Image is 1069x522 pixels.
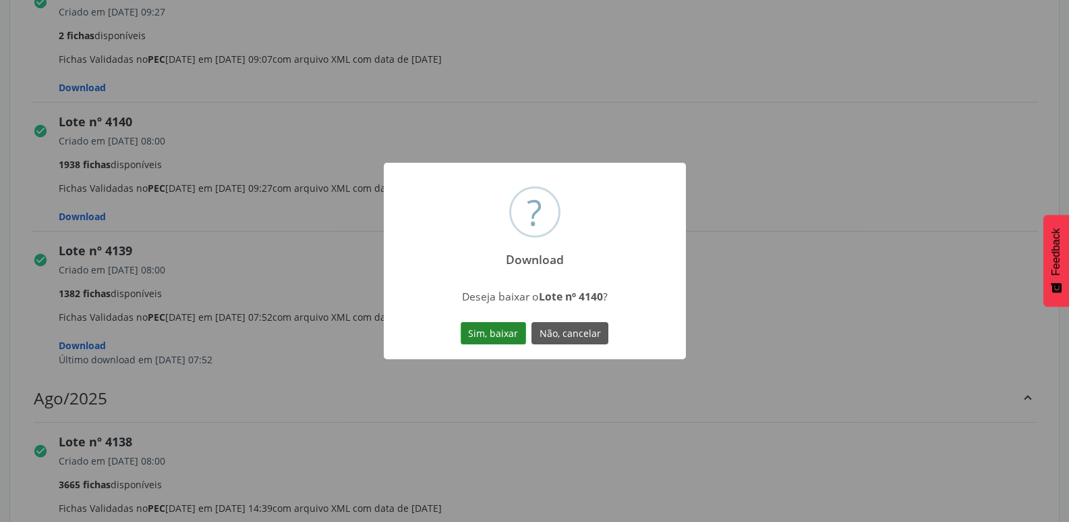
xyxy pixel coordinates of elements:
[1043,215,1069,307] button: Feedback - Mostrar pesquisa
[1050,228,1062,276] span: Feedback
[461,322,526,345] button: Sim, baixar
[415,289,654,304] div: Deseja baixar o ?
[531,322,608,345] button: Não, cancelar
[527,188,542,236] div: ?
[494,243,575,267] h2: Download
[539,289,603,304] strong: Lote nº 4140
